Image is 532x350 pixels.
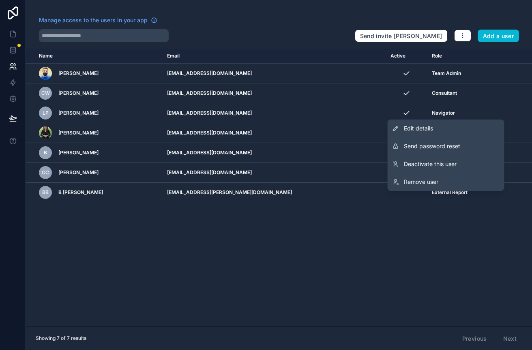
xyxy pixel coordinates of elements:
[404,178,438,186] span: Remove user
[432,110,455,116] span: Navigator
[162,83,386,103] td: [EMAIL_ADDRESS][DOMAIN_NAME]
[162,64,386,83] td: [EMAIL_ADDRESS][DOMAIN_NAME]
[39,16,148,24] span: Manage access to the users in your app
[404,124,433,132] span: Edit details
[58,189,103,196] span: B [PERSON_NAME]
[386,49,427,64] th: Active
[58,169,99,176] span: [PERSON_NAME]
[36,335,86,341] span: Showing 7 of 7 results
[432,90,457,96] span: Consultant
[478,30,519,43] button: Add a user
[388,137,504,155] button: Send password reset
[404,160,457,168] span: Deactivate this user
[162,103,386,123] td: [EMAIL_ADDRESS][DOMAIN_NAME]
[43,110,49,116] span: LP
[404,142,460,150] span: Send password reset
[39,16,157,24] a: Manage access to the users in your app
[26,49,532,327] div: scrollable content
[162,123,386,143] td: [EMAIL_ADDRESS][DOMAIN_NAME]
[41,90,50,96] span: CW
[58,149,99,156] span: [PERSON_NAME]
[58,90,99,96] span: [PERSON_NAME]
[44,149,47,156] span: B
[432,189,468,196] span: External Report
[427,49,502,64] th: Role
[162,49,386,64] th: Email
[355,30,448,43] button: Send invite [PERSON_NAME]
[26,49,162,64] th: Name
[388,173,504,191] a: Remove user
[388,120,504,137] a: Edit details
[162,183,386,203] td: [EMAIL_ADDRESS][PERSON_NAME][DOMAIN_NAME]
[432,70,461,77] span: Team Admin
[388,155,504,173] a: Deactivate this user
[42,189,49,196] span: BB
[58,130,99,136] span: [PERSON_NAME]
[58,70,99,77] span: [PERSON_NAME]
[58,110,99,116] span: [PERSON_NAME]
[162,163,386,183] td: [EMAIL_ADDRESS][DOMAIN_NAME]
[42,169,49,176] span: OC
[162,143,386,163] td: [EMAIL_ADDRESS][DOMAIN_NAME]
